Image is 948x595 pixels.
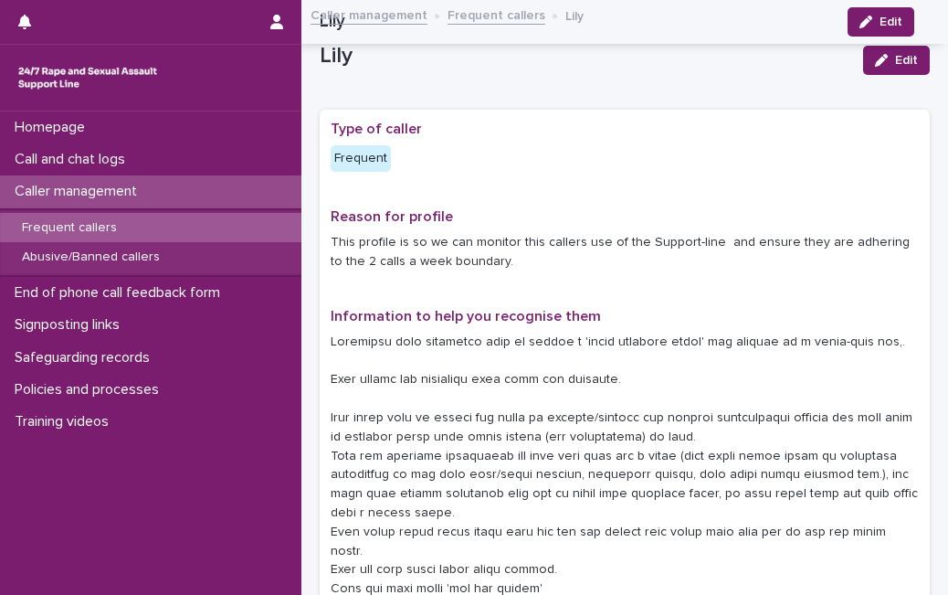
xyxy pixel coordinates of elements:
span: Reason for profile [331,209,453,224]
p: Homepage [7,119,100,136]
p: End of phone call feedback form [7,284,235,302]
p: Training videos [7,413,123,430]
a: Frequent callers [448,4,545,25]
a: Caller management [311,4,427,25]
p: This profile is so we can monitor this callers use of the Support-line and ensure they are adheri... [331,233,919,271]
p: Frequent callers [7,220,132,236]
p: Signposting links [7,316,134,334]
img: rhQMoQhaT3yELyF149Cw [15,59,161,96]
p: Lily [320,43,848,69]
p: Caller management [7,183,152,200]
span: Information to help you recognise them [331,309,601,324]
p: Call and chat logs [7,151,140,168]
div: Frequent [331,145,391,172]
span: Type of caller [331,122,422,136]
p: Abusive/Banned callers [7,250,174,265]
p: Safeguarding records [7,349,164,367]
p: Policies and processes [7,381,174,398]
span: Edit [895,54,918,67]
p: Lily [565,5,584,25]
button: Edit [863,46,930,75]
